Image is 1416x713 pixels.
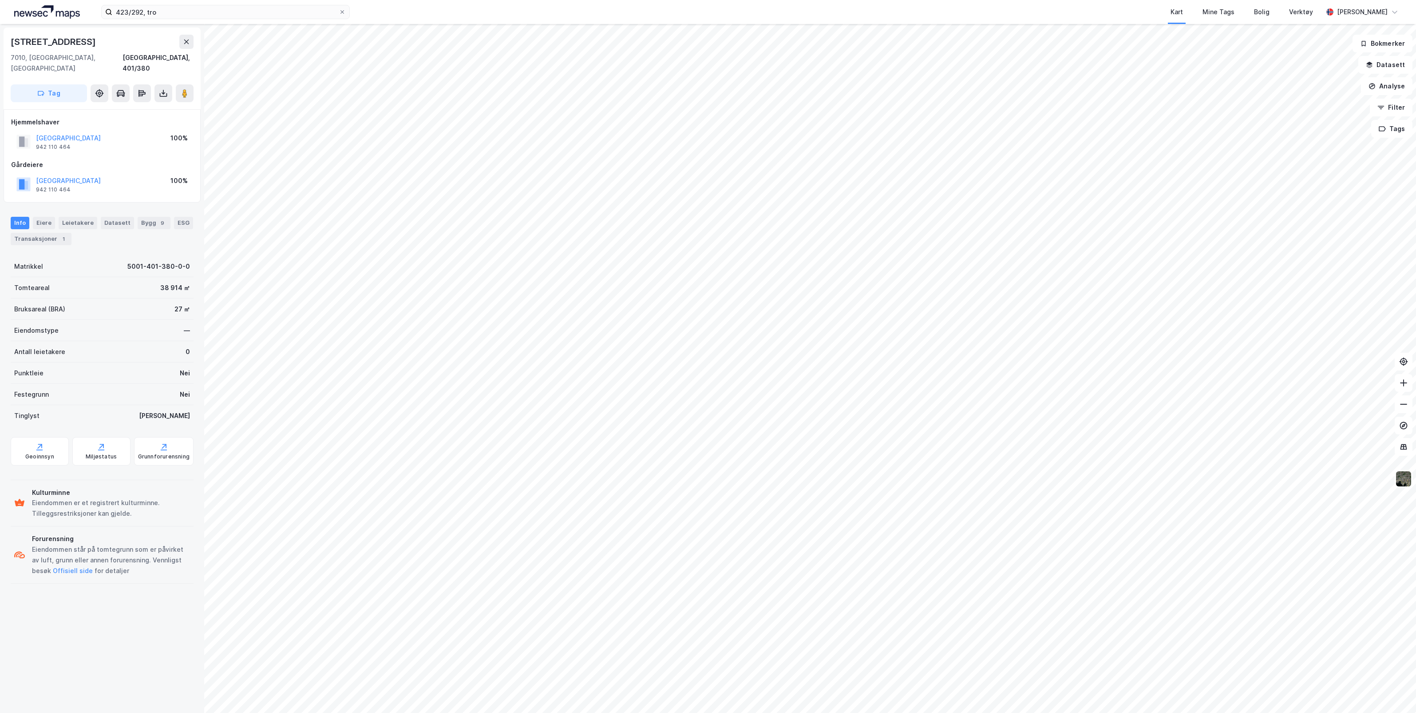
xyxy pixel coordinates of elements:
[139,410,190,421] div: [PERSON_NAME]
[1202,7,1234,17] div: Mine Tags
[32,544,190,576] div: Eiendommen står på tomtegrunn som er påvirket av luft, grunn eller annen forurensning. Vennligst ...
[14,347,65,357] div: Antall leietakere
[11,159,193,170] div: Gårdeiere
[1353,35,1412,52] button: Bokmerker
[11,217,29,229] div: Info
[36,143,71,151] div: 942 110 464
[25,453,54,460] div: Geoinnsyn
[174,217,193,229] div: ESG
[11,233,71,245] div: Transaksjoner
[160,283,190,293] div: 38 914 ㎡
[32,487,190,498] div: Kulturminne
[170,175,188,186] div: 100%
[1372,670,1416,713] iframe: Chat Widget
[11,35,98,49] div: [STREET_ADDRESS]
[14,304,65,315] div: Bruksareal (BRA)
[1395,470,1412,487] img: 9k=
[59,217,97,229] div: Leietakere
[86,453,117,460] div: Miljøstatus
[14,325,59,336] div: Eiendomstype
[14,368,44,378] div: Punktleie
[11,52,123,74] div: 7010, [GEOGRAPHIC_DATA], [GEOGRAPHIC_DATA]
[180,368,190,378] div: Nei
[11,84,87,102] button: Tag
[184,325,190,336] div: —
[1337,7,1388,17] div: [PERSON_NAME]
[123,52,194,74] div: [GEOGRAPHIC_DATA], 401/380
[33,217,55,229] div: Eiere
[14,283,50,293] div: Tomteareal
[36,186,71,193] div: 942 110 464
[170,133,188,143] div: 100%
[174,304,190,315] div: 27 ㎡
[1370,99,1412,116] button: Filter
[1289,7,1313,17] div: Verktøy
[180,389,190,400] div: Nei
[138,453,190,460] div: Grunnforurensning
[14,5,80,19] img: logo.a4113a55bc3d86da70a041830d287a7e.svg
[1254,7,1270,17] div: Bolig
[127,261,190,272] div: 5001-401-380-0-0
[1361,77,1412,95] button: Analyse
[14,410,40,421] div: Tinglyst
[32,498,190,519] div: Eiendommen er et registrert kulturminne. Tilleggsrestriksjoner kan gjelde.
[138,217,170,229] div: Bygg
[112,5,339,19] input: Søk på adresse, matrikkel, gårdeiere, leietakere eller personer
[1371,120,1412,138] button: Tags
[59,235,68,243] div: 1
[14,261,43,272] div: Matrikkel
[186,347,190,357] div: 0
[1358,56,1412,74] button: Datasett
[11,117,193,127] div: Hjemmelshaver
[14,389,49,400] div: Festegrunn
[1171,7,1183,17] div: Kart
[158,219,167,227] div: 9
[32,534,190,544] div: Forurensning
[101,217,134,229] div: Datasett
